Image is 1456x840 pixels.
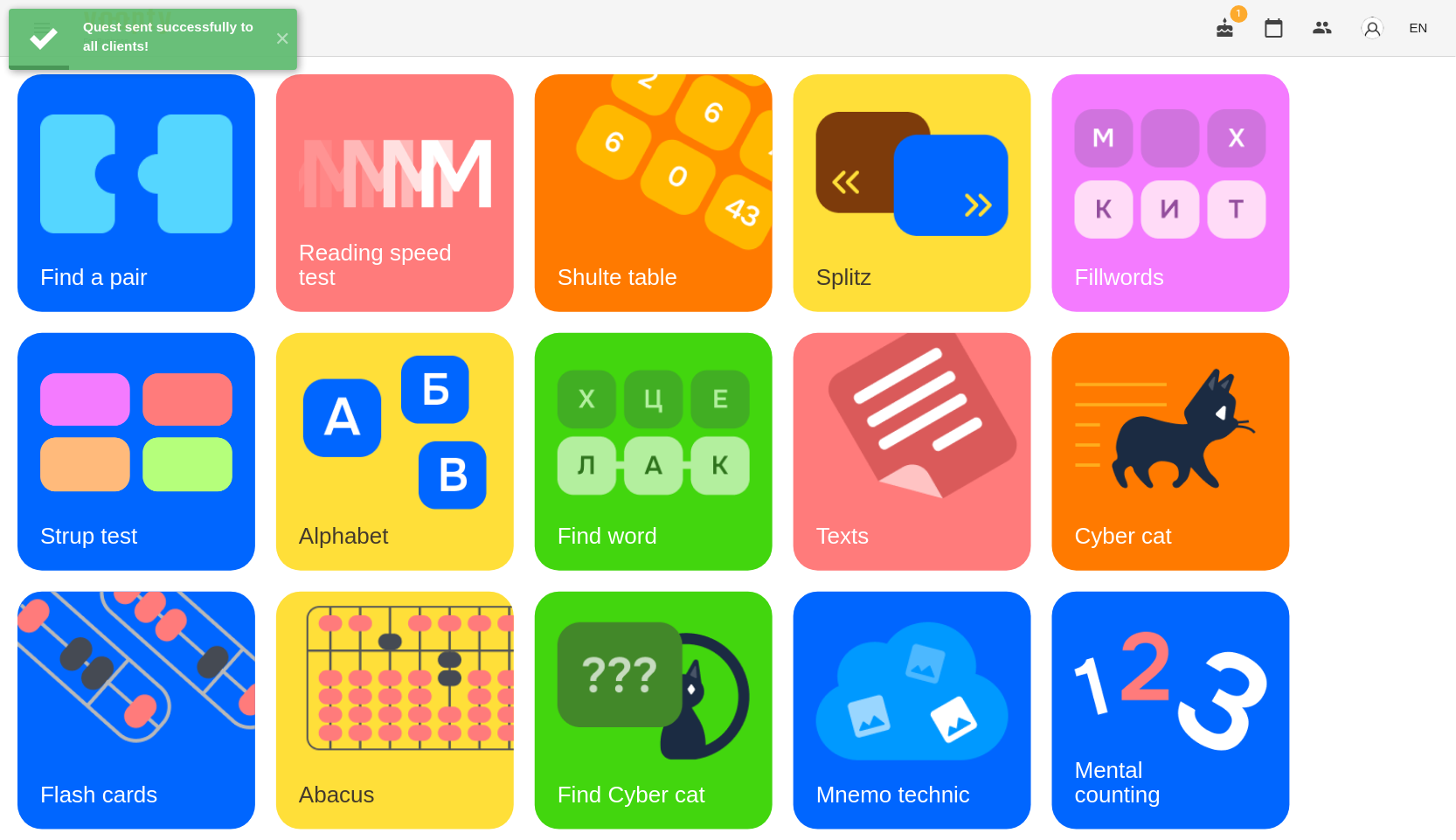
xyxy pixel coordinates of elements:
img: Abacus [276,592,536,830]
a: Strup testStrup test [17,333,255,571]
h3: Strup test [40,523,137,549]
h3: Texts [816,523,870,549]
a: FillwordsFillwords [1052,74,1290,312]
h3: Fillwords [1075,264,1165,290]
h3: Reading speed test [299,240,458,289]
a: Mnemo technicMnemo technic [794,592,1031,830]
h3: Find Cyber cat [558,781,705,808]
h3: Cyber cat [1075,523,1172,549]
h3: Mnemo technic [816,781,970,808]
h3: Find word [558,523,657,549]
h3: Shulte table [558,264,677,290]
img: Mental counting [1075,614,1267,768]
h3: Mental counting [1075,757,1161,807]
a: Shulte tableShulte table [535,74,773,312]
a: Cyber catCyber cat [1052,333,1290,571]
h3: Find a pair [40,264,148,290]
h3: Flash cards [40,781,157,808]
img: Cyber cat [1075,356,1267,510]
div: Quest sent successfully to all clients! [83,17,262,56]
h3: Splitz [816,264,872,290]
a: AbacusAbacus [276,592,514,830]
a: AlphabetAlphabet [276,333,514,571]
img: Find a pair [40,97,232,251]
img: Alphabet [299,356,491,510]
a: Find Cyber catFind Cyber cat [535,592,773,830]
img: Reading speed test [299,97,491,251]
img: avatar_s.png [1361,16,1385,40]
img: Fillwords [1075,97,1267,251]
img: Find Cyber cat [558,614,750,768]
a: Reading speed testReading speed test [276,74,514,312]
img: Strup test [40,356,232,510]
img: Texts [794,333,1053,571]
span: 1 [1231,5,1248,23]
img: Flash cards [17,592,277,830]
h3: Abacus [299,781,375,808]
a: Mental countingMental counting [1052,592,1290,830]
img: Splitz [816,97,1009,251]
img: Find word [558,356,750,510]
img: Mnemo technic [816,614,1009,768]
img: Shulte table [535,74,794,312]
span: EN [1410,18,1428,37]
h3: Alphabet [299,523,389,549]
a: Find a pairFind a pair [17,74,255,312]
a: Flash cardsFlash cards [17,592,255,830]
a: SplitzSplitz [794,74,1031,312]
a: TextsTexts [794,333,1031,571]
button: EN [1403,11,1435,44]
a: Find wordFind word [535,333,773,571]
